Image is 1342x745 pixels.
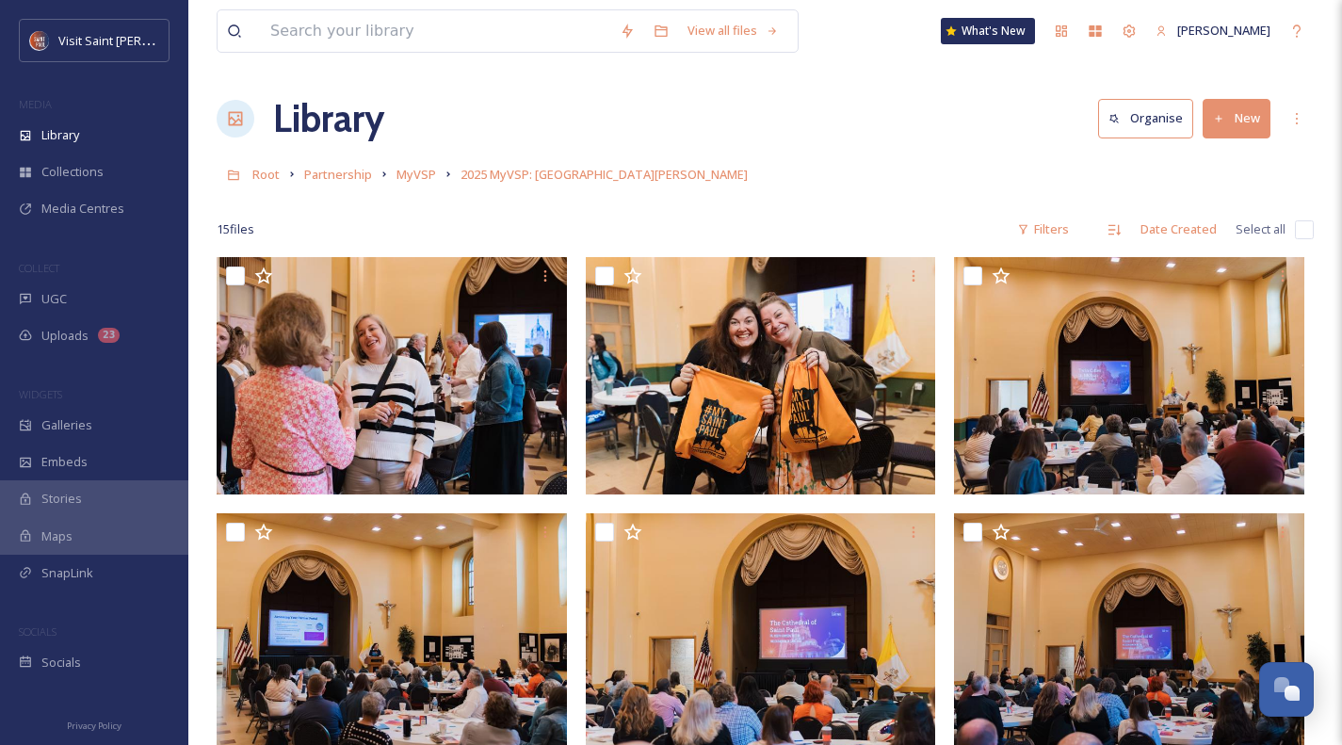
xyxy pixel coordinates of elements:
span: Uploads [41,327,89,345]
button: Organise [1098,99,1193,138]
span: Stories [41,490,82,508]
span: Collections [41,163,104,181]
span: Embeds [41,453,88,471]
button: New [1203,99,1270,138]
a: 2025 MyVSP: [GEOGRAPHIC_DATA][PERSON_NAME] [461,163,748,186]
a: Library [273,90,384,147]
span: Library [41,126,79,144]
span: 2025 MyVSP: [GEOGRAPHIC_DATA][PERSON_NAME] [461,166,748,183]
span: Root [252,166,280,183]
div: Filters [1008,211,1078,248]
span: MEDIA [19,97,52,111]
span: Media Centres [41,200,124,218]
div: 23 [98,328,120,343]
span: MyVSP [396,166,436,183]
a: Privacy Policy [67,713,121,736]
span: Visit Saint [PERSON_NAME] [58,31,209,49]
span: SOCIALS [19,624,57,639]
span: Partnership [304,166,372,183]
span: Socials [41,654,81,672]
span: SnapLink [41,564,93,582]
a: What's New [941,18,1035,44]
a: View all files [678,12,788,49]
span: WIDGETS [19,387,62,401]
span: 15 file s [217,220,254,238]
button: Open Chat [1259,662,1314,717]
img: MyVSP_Cathedral (12).jpg [954,257,1309,494]
a: [PERSON_NAME] [1146,12,1280,49]
input: Search your library [261,10,610,52]
span: Privacy Policy [67,720,121,732]
span: Select all [1236,220,1285,238]
img: MyVSP_Cathedral (14).jpg [217,257,572,494]
img: Visit%20Saint%20Paul%20Updated%20Profile%20Image.jpg [30,31,49,50]
div: Date Created [1131,211,1226,248]
span: UGC [41,290,67,308]
img: MyVSP_Cathedral (13).jpg [586,257,941,494]
a: Partnership [304,163,372,186]
span: Galleries [41,416,92,434]
span: COLLECT [19,261,59,275]
span: Maps [41,527,73,545]
span: [PERSON_NAME] [1177,22,1270,39]
a: Organise [1098,99,1203,138]
a: Root [252,163,280,186]
a: MyVSP [396,163,436,186]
